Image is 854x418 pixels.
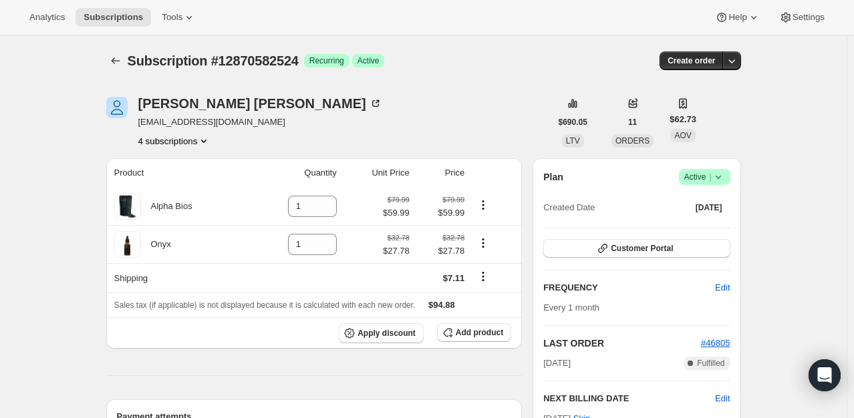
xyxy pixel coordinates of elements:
span: Settings [793,12,825,23]
span: Active [684,170,725,184]
span: $27.78 [418,244,465,258]
span: Created Date [543,201,595,214]
div: Onyx [141,238,171,251]
span: LTV [566,136,580,146]
button: Settings [771,8,833,27]
button: Subscriptions [76,8,151,27]
button: Analytics [21,8,73,27]
th: Unit Price [341,158,414,188]
span: Help [728,12,746,23]
button: Tools [154,8,204,27]
button: #46805 [701,337,730,350]
span: $59.99 [418,206,465,220]
span: AOV [674,131,691,140]
span: Subscription #12870582524 [128,53,299,68]
button: Product actions [472,198,494,212]
span: Tools [162,12,182,23]
span: Recurring [309,55,344,66]
button: Subscriptions [106,51,125,70]
span: | [709,172,711,182]
span: [DATE] [696,202,722,213]
small: $32.78 [388,234,410,242]
span: Active [358,55,380,66]
div: Open Intercom Messenger [809,359,841,391]
button: Help [707,8,768,27]
a: #46805 [701,338,730,348]
small: $32.78 [442,234,464,242]
span: $59.99 [383,206,410,220]
button: Apply discount [339,323,424,343]
span: [EMAIL_ADDRESS][DOMAIN_NAME] [138,116,382,129]
button: Edit [715,392,730,405]
span: Create order [668,55,715,66]
span: $62.73 [670,113,696,126]
small: $79.99 [442,196,464,204]
span: Edit [715,281,730,294]
span: $7.11 [443,273,465,283]
span: Fulfilled [697,358,724,369]
button: [DATE] [688,198,730,217]
span: ORDERS [615,136,650,146]
button: Edit [707,277,738,298]
button: Product actions [472,236,494,250]
button: Product actions [138,134,211,148]
button: Create order [660,51,723,70]
h2: FREQUENCY [543,281,715,294]
button: $690.05 [551,113,595,132]
span: Subscriptions [84,12,143,23]
span: [DATE] [543,357,571,370]
th: Shipping [106,263,251,292]
span: brittney hamblin [106,97,128,118]
div: Alpha Bios [141,200,192,213]
button: 11 [620,113,645,132]
button: Add product [437,323,511,342]
span: 11 [628,117,637,128]
th: Quantity [250,158,341,188]
span: Customer Portal [611,243,673,254]
span: Analytics [29,12,65,23]
h2: NEXT BILLING DATE [543,392,715,405]
th: Product [106,158,251,188]
span: $690.05 [559,117,587,128]
h2: Plan [543,170,563,184]
small: $79.99 [388,196,410,204]
button: Customer Portal [543,239,730,258]
span: Every 1 month [543,302,599,312]
h2: LAST ORDER [543,337,701,350]
span: $94.88 [428,300,455,310]
th: Price [414,158,469,188]
button: Shipping actions [472,269,494,284]
span: $27.78 [383,244,410,258]
div: [PERSON_NAME] [PERSON_NAME] [138,97,382,110]
span: Add product [456,327,503,338]
span: Sales tax (if applicable) is not displayed because it is calculated with each new order. [114,300,416,310]
span: Apply discount [358,328,416,339]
